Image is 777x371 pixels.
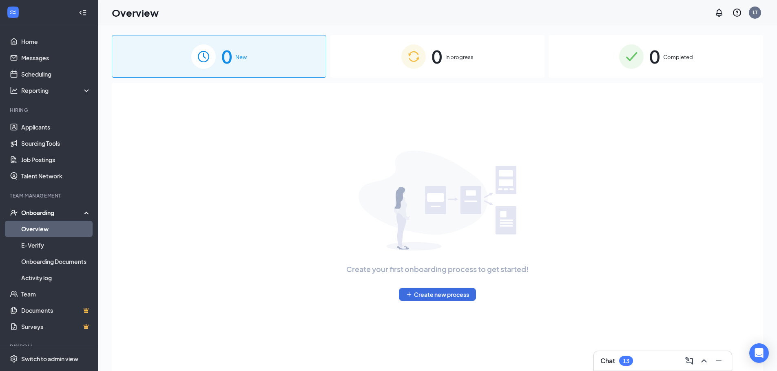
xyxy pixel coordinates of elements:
div: Open Intercom Messenger [749,343,769,363]
a: E-Verify [21,237,91,253]
span: New [235,53,247,61]
a: Job Postings [21,151,91,168]
svg: Analysis [10,86,18,94]
div: 13 [623,358,629,364]
a: Team [21,286,91,302]
div: Switch to admin view [21,355,78,363]
button: Minimize [712,354,725,367]
div: Reporting [21,86,91,94]
span: 0 [221,42,232,70]
button: ComposeMessage [683,354,696,367]
span: 0 [649,42,660,70]
a: Messages [21,50,91,66]
svg: WorkstreamLogo [9,8,17,16]
a: DocumentsCrown [21,302,91,318]
svg: ComposeMessage [684,356,694,366]
a: Onboarding Documents [21,253,91,270]
svg: Collapse [79,9,87,17]
svg: Notifications [714,8,724,18]
span: In progress [445,53,474,61]
span: Create your first onboarding process to get started! [346,263,529,275]
div: Team Management [10,192,89,199]
a: SurveysCrown [21,318,91,335]
div: Hiring [10,107,89,114]
a: Sourcing Tools [21,135,91,151]
a: Home [21,33,91,50]
svg: Plus [406,291,412,298]
a: Scheduling [21,66,91,82]
span: Completed [663,53,693,61]
span: 0 [432,42,442,70]
a: Talent Network [21,168,91,184]
div: Onboarding [21,209,84,217]
svg: ChevronUp [699,356,709,366]
a: Overview [21,221,91,237]
button: PlusCreate new process [399,288,476,301]
svg: Minimize [714,356,724,366]
h3: Chat [600,356,615,365]
div: Payroll [10,343,89,350]
a: Activity log [21,270,91,286]
button: ChevronUp [697,354,711,367]
svg: Settings [10,355,18,363]
svg: QuestionInfo [732,8,742,18]
div: LT [753,9,757,16]
h1: Overview [112,6,159,20]
a: Applicants [21,119,91,135]
svg: UserCheck [10,209,18,217]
